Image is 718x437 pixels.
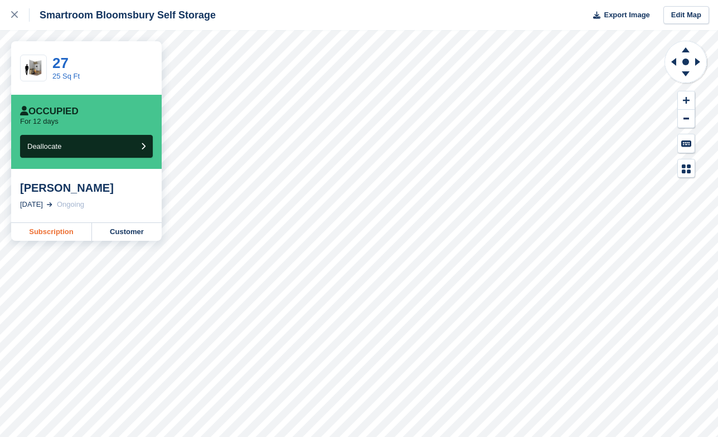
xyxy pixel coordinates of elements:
div: Smartroom Bloomsbury Self Storage [30,8,216,22]
img: 25-sqft-unit.jpg [21,59,46,78]
button: Zoom In [678,91,695,110]
span: Export Image [604,9,649,21]
a: 25 Sq Ft [52,72,80,80]
div: Ongoing [57,199,84,210]
button: Deallocate [20,135,153,158]
button: Export Image [586,6,650,25]
div: Occupied [20,106,79,117]
a: Customer [92,223,162,241]
div: [PERSON_NAME] [20,181,153,195]
span: Deallocate [27,142,61,150]
button: Keyboard Shortcuts [678,134,695,153]
div: [DATE] [20,199,43,210]
a: Subscription [11,223,92,241]
p: For 12 days [20,117,59,126]
a: 27 [52,55,69,71]
a: Edit Map [663,6,709,25]
button: Map Legend [678,159,695,178]
button: Zoom Out [678,110,695,128]
img: arrow-right-light-icn-cde0832a797a2874e46488d9cf13f60e5c3a73dbe684e267c42b8395dfbc2abf.svg [47,202,52,207]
